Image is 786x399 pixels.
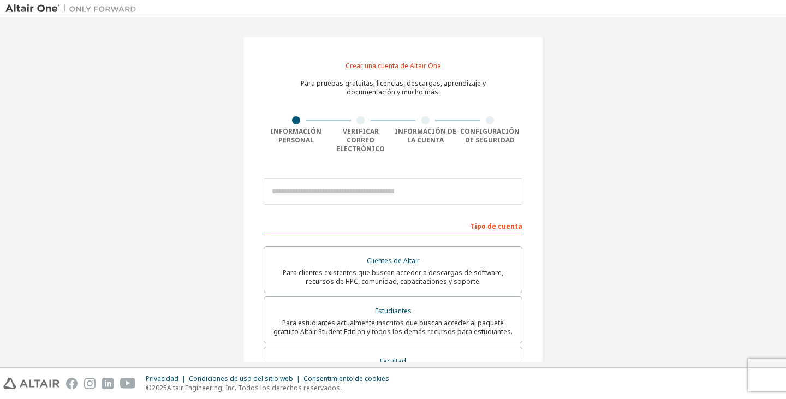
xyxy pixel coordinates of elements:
[84,378,96,389] img: instagram.svg
[5,3,142,14] img: Altair Uno
[346,61,441,70] font: Crear una cuenta de Altair One
[3,378,59,389] img: altair_logo.svg
[303,374,389,383] font: Consentimiento de cookies
[167,383,342,392] font: Altair Engineering, Inc. Todos los derechos reservados.
[146,374,178,383] font: Privacidad
[270,127,321,145] font: Información personal
[273,318,513,336] font: Para estudiantes actualmente inscritos que buscan acceder al paquete gratuito Altair Student Edit...
[375,306,412,315] font: Estudiantes
[102,378,114,389] img: linkedin.svg
[301,79,486,88] font: Para pruebas gratuitas, licencias, descargas, aprendizaje y
[347,87,440,97] font: documentación y mucho más.
[66,378,78,389] img: facebook.svg
[395,127,456,145] font: Información de la cuenta
[152,383,167,392] font: 2025
[367,256,420,265] font: Clientes de Altair
[380,356,406,366] font: Facultad
[146,383,152,392] font: ©
[189,374,293,383] font: Condiciones de uso del sitio web
[471,222,522,231] font: Tipo de cuenta
[120,378,136,389] img: youtube.svg
[283,268,503,286] font: Para clientes existentes que buscan acceder a descargas de software, recursos de HPC, comunidad, ...
[460,127,520,145] font: Configuración de seguridad
[336,127,385,153] font: Verificar correo electrónico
